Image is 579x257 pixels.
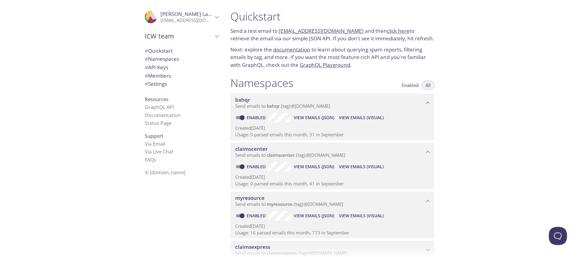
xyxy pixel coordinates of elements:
[230,192,434,210] div: myresource namespace
[235,230,429,236] p: Usage: 16 parsed emails this month, 773 in September
[337,113,386,122] button: View Emails (Visual)
[246,115,268,120] a: Enabled
[246,213,268,218] a: Enabled
[140,7,223,27] div: Rajesh Lakhinana
[235,145,267,152] span: claimscenter
[145,72,171,79] span: Members
[145,64,168,71] span: API Keys
[339,212,384,219] span: View Emails (Visual)
[145,169,185,176] span: © [DOMAIN_NAME]
[140,28,223,44] div: ICW team
[398,81,422,90] button: Enabled
[235,181,429,187] p: Usage: 0 parsed emails this month, 41 in September
[160,11,228,17] span: [PERSON_NAME] Lakhinana
[230,46,434,69] p: Next: explore the to learn about querying spam reports, filtering emails by tag, and more. If you...
[549,227,567,245] iframe: Help Scout Beacon - Open
[235,201,343,207] span: Send emails to . {tag} @[DOMAIN_NAME]
[230,10,434,23] h1: Quickstart
[140,55,223,63] div: Namespaces
[294,163,334,170] span: View Emails (JSON)
[339,163,384,170] span: View Emails (Visual)
[300,61,350,68] a: GraphQL Playground
[140,63,223,72] div: API Keys
[235,132,429,138] p: Usage: 0 parsed emails this month, 31 in September
[145,80,167,87] span: Settings
[140,80,223,88] div: Team Settings
[337,211,386,221] button: View Emails (Visual)
[145,64,148,71] span: #
[145,47,148,54] span: #
[154,156,156,163] span: s
[291,211,337,221] button: View Emails (JSON)
[235,103,330,109] span: Send emails to . {tag} @[DOMAIN_NAME]
[230,94,434,112] div: bxhqr namespace
[273,46,310,53] a: documentation
[267,201,293,207] span: myresource
[230,143,434,161] div: claimscenter namespace
[235,223,429,229] p: Created [DATE]
[140,72,223,80] div: Members
[230,76,293,90] h1: Namespaces
[291,113,337,122] button: View Emails (JSON)
[235,194,264,201] span: myresource
[294,212,334,219] span: View Emails (JSON)
[145,112,181,119] a: Documentation
[235,152,345,158] span: Send emails to . {tag} @[DOMAIN_NAME]
[145,32,213,40] span: ICW team
[235,243,270,250] span: claimsexpress
[145,133,163,139] span: Support
[145,80,148,87] span: #
[145,55,179,62] span: Namespaces
[145,55,148,62] span: #
[387,27,410,34] a: click here
[145,47,173,54] span: Quickstart
[235,174,429,180] p: Created [DATE]
[235,96,250,103] span: bxhqr
[145,72,148,79] span: #
[291,162,337,172] button: View Emails (JSON)
[160,17,213,23] p: [EMAIL_ADDRESS][DOMAIN_NAME]
[339,114,384,121] span: View Emails (Visual)
[145,96,169,103] span: Resources
[422,81,434,90] button: All
[145,120,172,126] a: Status Page
[267,152,295,158] span: claimscenter
[145,148,173,155] a: Via Live Chat
[230,27,434,42] p: Send a test email to and then to retrieve the email via our simple JSON API. If you don't see it ...
[140,47,223,55] div: Quickstart
[294,114,334,121] span: View Emails (JSON)
[279,27,364,34] a: [EMAIL_ADDRESS][DOMAIN_NAME]
[235,125,429,131] p: Created [DATE]
[145,104,174,110] a: GraphQL API
[337,162,386,172] button: View Emails (Visual)
[246,164,268,169] a: Enabled
[267,103,280,109] span: bxhqr
[145,156,156,163] a: FAQ
[145,141,165,147] a: Via Email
